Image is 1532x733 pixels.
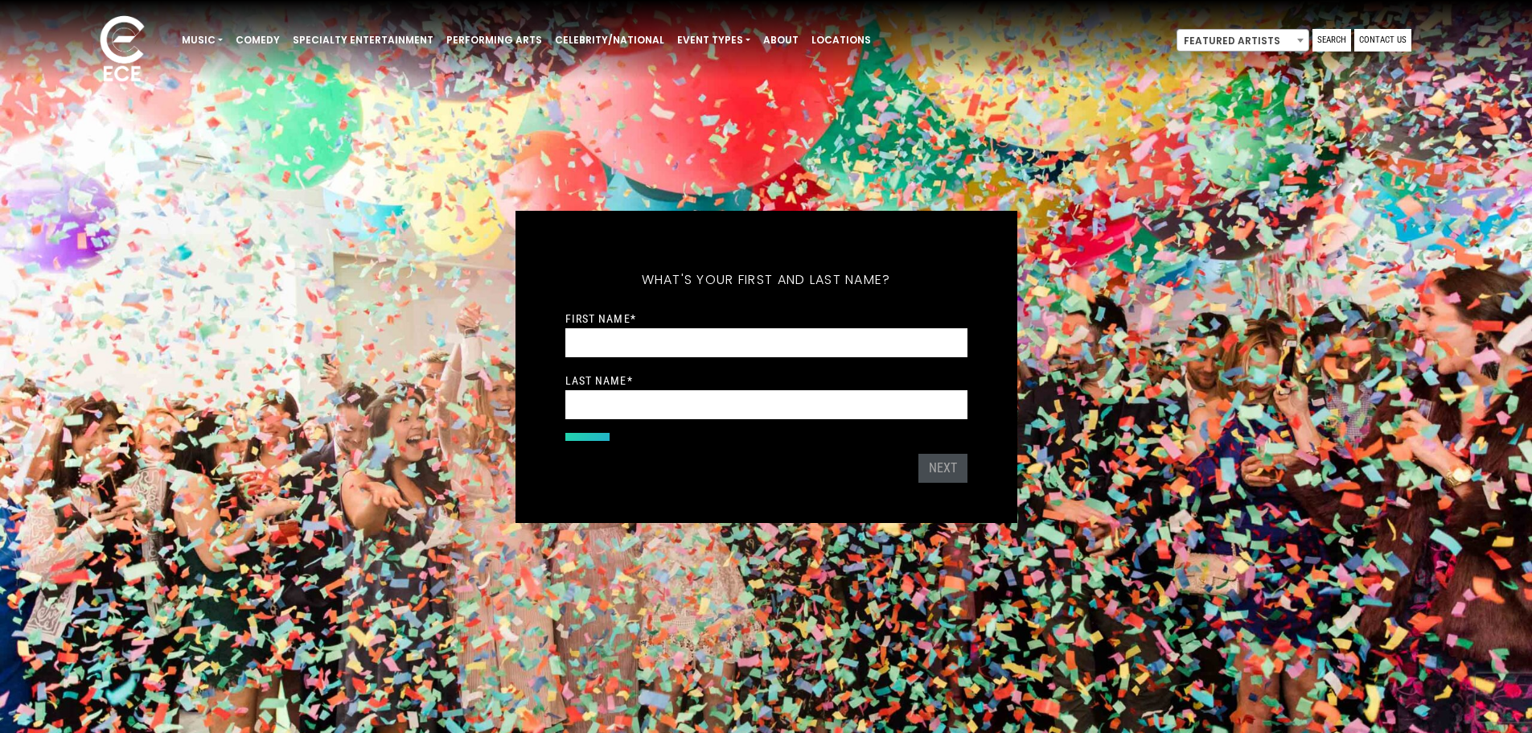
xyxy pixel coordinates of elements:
[548,27,671,54] a: Celebrity/National
[565,373,633,388] label: Last Name
[440,27,548,54] a: Performing Arts
[805,27,877,54] a: Locations
[565,311,636,326] label: First Name
[286,27,440,54] a: Specialty Entertainment
[757,27,805,54] a: About
[565,251,967,309] h5: What's your first and last name?
[229,27,286,54] a: Comedy
[1177,29,1309,51] span: Featured Artists
[175,27,229,54] a: Music
[1354,29,1411,51] a: Contact Us
[671,27,757,54] a: Event Types
[1312,29,1351,51] a: Search
[82,11,162,89] img: ece_new_logo_whitev2-1.png
[1177,30,1308,52] span: Featured Artists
